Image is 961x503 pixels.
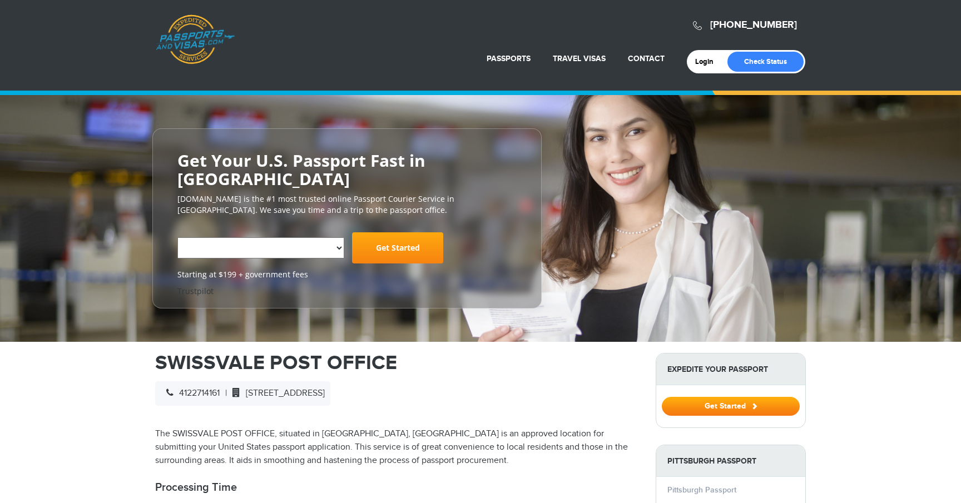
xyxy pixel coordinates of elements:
span: [STREET_ADDRESS] [227,388,325,399]
a: Passports [487,54,531,63]
strong: Pittsburgh Passport [656,445,805,477]
a: Passports & [DOMAIN_NAME] [156,14,235,64]
h2: Processing Time [155,481,639,494]
strong: Expedite Your Passport [656,353,805,385]
a: Login [695,57,721,66]
a: Check Status [727,52,804,72]
a: Get Started [352,232,443,263]
a: Travel Visas [553,54,606,63]
h1: SWISSVALE POST OFFICE [155,353,639,373]
h2: Get Your U.S. Passport Fast in [GEOGRAPHIC_DATA] [177,151,517,188]
span: Starting at $199 + government fees [177,269,517,280]
a: Get Started [662,401,800,410]
a: Trustpilot [177,286,214,296]
button: Get Started [662,397,800,416]
a: [PHONE_NUMBER] [710,19,797,31]
div: | [155,381,330,406]
span: 4122714161 [161,388,220,399]
a: Pittsburgh Passport [667,485,736,495]
a: Contact [628,54,665,63]
p: [DOMAIN_NAME] is the #1 most trusted online Passport Courier Service in [GEOGRAPHIC_DATA]. We sav... [177,193,517,216]
p: The SWISSVALE POST OFFICE, situated in [GEOGRAPHIC_DATA], [GEOGRAPHIC_DATA] is an approved locati... [155,427,639,467]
